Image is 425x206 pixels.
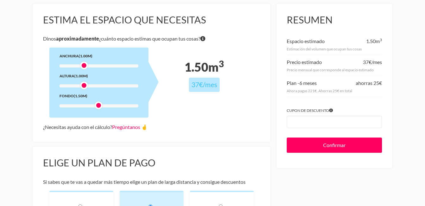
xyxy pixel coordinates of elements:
[112,124,147,130] a: Pregúntanos 🤞
[287,46,382,52] div: Estimación del volumen que ocupan tus cosas
[43,14,260,26] h3: Estima el espacio que necesitas
[203,80,217,89] span: /mes
[287,79,317,87] div: Plan -
[393,176,425,206] iframe: Chat Widget
[287,67,382,73] div: Precio mensual que corresponde al espacio estimado
[287,107,382,114] label: Cupon de descuento
[287,87,382,94] div: Ahora pagas 221€. Ahorras 25€ en total
[74,74,88,78] span: (1.00m)
[329,107,333,114] span: Si tienes algún cupón introdúcelo para aplicar el descuento
[219,58,224,69] sup: 3
[56,35,99,42] b: aproximadamente
[43,157,260,169] h3: Elige un plan de pago
[59,73,138,79] div: Altura
[208,60,224,74] span: m
[184,60,208,74] span: 1.50
[380,37,382,42] sup: 3
[366,38,376,44] span: 1.50
[287,37,325,46] div: Espacio estimado
[43,123,260,132] div: ¿Necesitas ayuda con el cálculo?
[191,80,203,89] span: 37€
[43,177,260,186] p: Si sabes que te vas a quedar más tiempo elige un plan de larga distancia y consigue descuentos
[376,38,382,44] span: m
[59,53,138,59] div: Anchura
[79,54,92,58] span: (1.00m)
[363,59,372,65] span: 37€
[287,138,382,153] input: Confirmar
[74,93,87,98] span: (1.50m)
[372,59,382,65] span: /mes
[200,34,205,43] span: Si tienes dudas sobre volumen exacto de tus cosas no te preocupes porque nuestro equipo te dirá e...
[299,80,317,86] span: 6 meses
[356,79,382,87] div: ahorras 25€
[43,34,260,43] p: Dinos ¿cuánto espacio estimas que ocupan tus cosas?
[59,93,138,99] div: Fondo
[287,58,322,67] div: Precio estimado
[287,14,382,26] h3: Resumen
[393,176,425,206] div: Widget de chat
